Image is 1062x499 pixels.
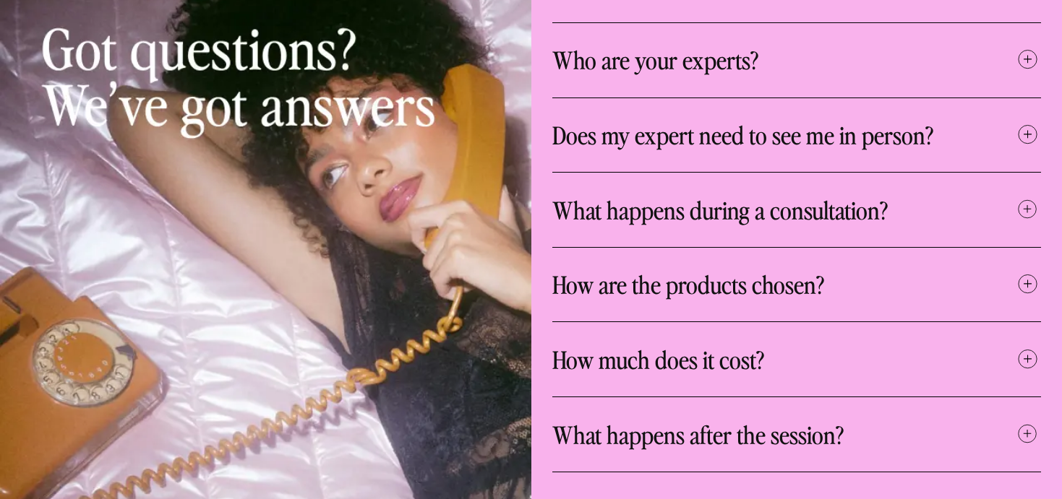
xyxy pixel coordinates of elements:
[552,344,764,376] h3: How much does it cost?
[552,44,758,76] h3: Who are your experts?
[552,194,888,226] h3: What happens during a consultation?
[552,419,844,451] h3: What happens after the session?
[552,269,824,300] h3: How are the products chosen?
[552,119,933,151] h3: Does my expert need to see me in person?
